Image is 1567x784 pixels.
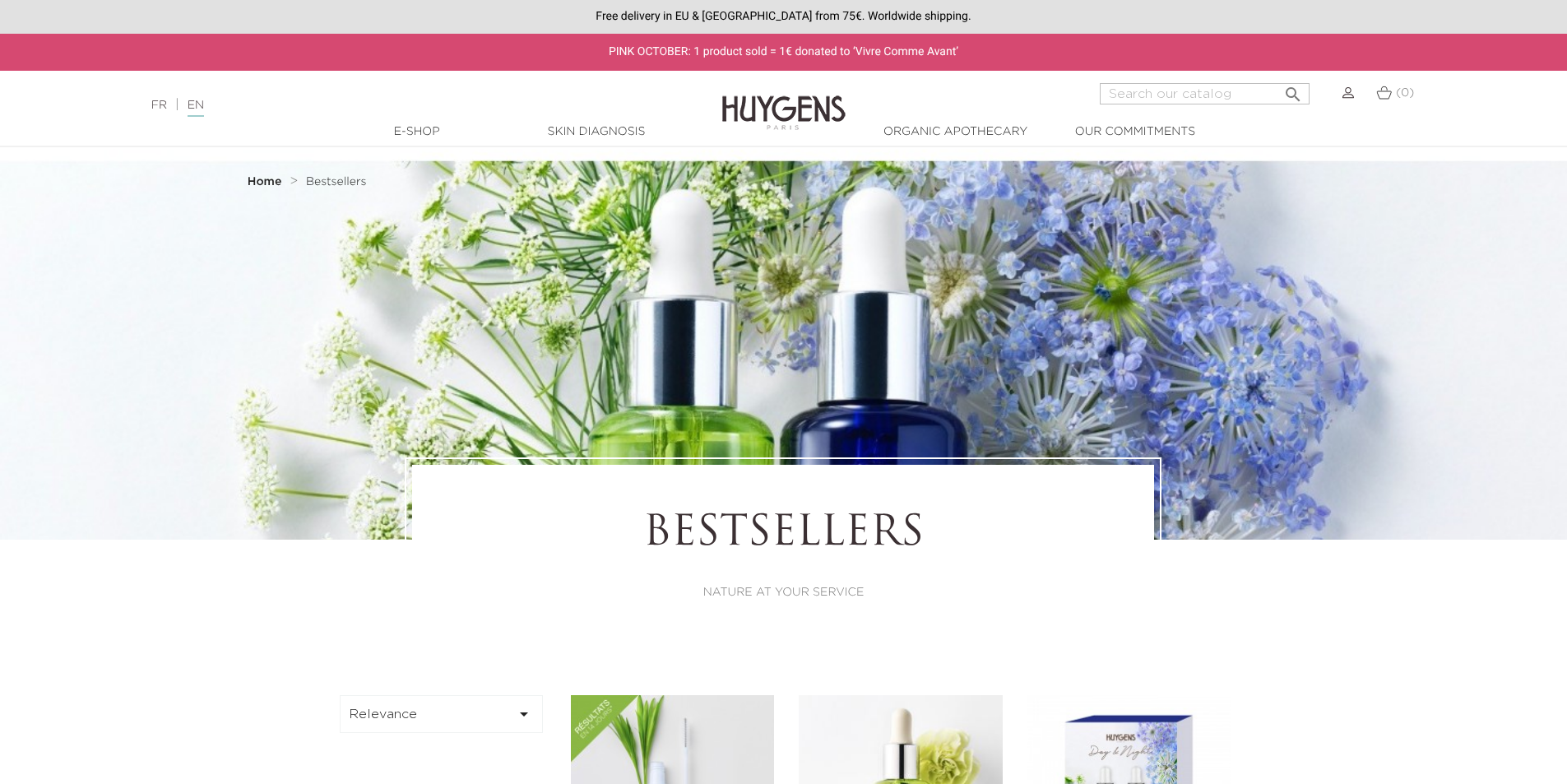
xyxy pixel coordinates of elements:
[248,176,282,188] strong: Home
[248,175,285,188] a: Home
[514,704,534,724] i: 
[306,176,367,188] span: Bestsellers
[1100,83,1310,104] input: Search
[1283,80,1303,100] i: 
[188,100,204,117] a: EN
[874,123,1038,141] a: Organic Apothecary
[1278,78,1308,100] button: 
[457,584,1109,601] p: NATURE AT YOUR SERVICE
[143,95,641,115] div: |
[340,695,544,733] button: Relevance
[151,100,167,111] a: FR
[514,123,679,141] a: Skin Diagnosis
[1053,123,1217,141] a: Our commitments
[306,175,367,188] a: Bestsellers
[335,123,499,141] a: E-Shop
[722,69,846,132] img: Huygens
[1396,87,1414,99] span: (0)
[457,510,1109,559] h1: Bestsellers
